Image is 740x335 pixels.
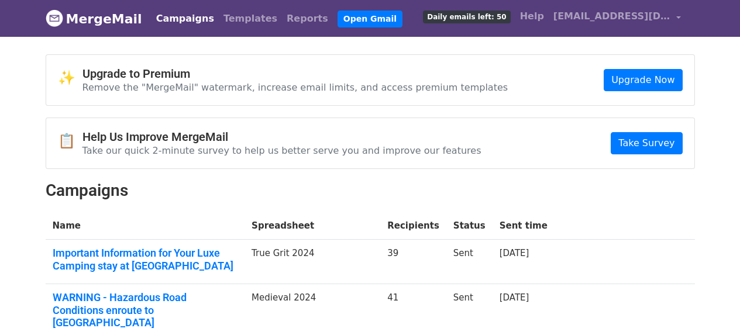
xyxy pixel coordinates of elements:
span: ✨ [58,70,82,87]
span: 📋 [58,133,82,150]
span: Daily emails left: 50 [423,11,510,23]
a: Campaigns [152,7,219,30]
span: [EMAIL_ADDRESS][DOMAIN_NAME] [553,9,670,23]
a: Important Information for Your Luxe Camping stay at [GEOGRAPHIC_DATA] [53,247,238,272]
h4: Help Us Improve MergeMail [82,130,481,144]
th: Name [46,212,245,240]
a: Open Gmail [338,11,402,27]
td: 39 [380,240,446,284]
p: Take our quick 2-minute survey to help us better serve you and improve our features [82,144,481,157]
h4: Upgrade to Premium [82,67,508,81]
a: Daily emails left: 50 [418,5,515,28]
td: Sent [446,240,493,284]
a: Reports [282,7,333,30]
a: Templates [219,7,282,30]
td: True Grit 2024 [245,240,380,284]
a: Help [515,5,549,28]
img: MergeMail logo [46,9,63,27]
a: WARNING - Hazardous Road Conditions enroute to [GEOGRAPHIC_DATA] [53,291,238,329]
th: Status [446,212,493,240]
th: Spreadsheet [245,212,380,240]
a: [EMAIL_ADDRESS][DOMAIN_NAME] [549,5,686,32]
iframe: Chat Widget [478,19,740,335]
h2: Campaigns [46,181,695,201]
a: MergeMail [46,6,142,31]
th: Recipients [380,212,446,240]
p: Remove the "MergeMail" watermark, increase email limits, and access premium templates [82,81,508,94]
